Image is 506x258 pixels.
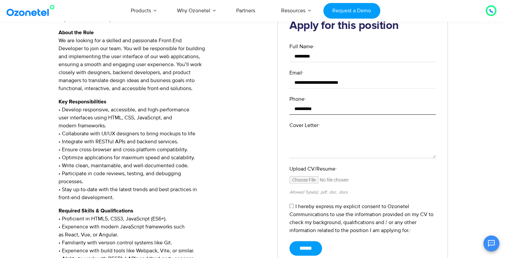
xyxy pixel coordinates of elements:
[59,99,106,104] strong: Key Responsibilities
[483,235,499,251] button: Open chat
[323,3,380,19] a: Request a Demo
[59,98,268,201] p: • Develop responsive, accessible, and high-performance user interfaces using HTML, CSS, JavaScrip...
[289,69,436,77] label: Email
[289,165,436,173] label: Upload CV/Resume
[289,19,436,33] h2: Apply for this position
[289,95,436,103] label: Phone
[59,29,268,92] p: We are looking for a skilled and passionate Front-End Developer to join our team. You will be res...
[59,30,94,35] strong: About the Role
[289,121,436,129] label: Cover Letter
[289,203,433,234] label: I hereby express my explicit consent to Ozonetel Communications to use the information provided o...
[59,208,133,213] strong: Required Skills & Qualifications
[289,190,348,195] small: Allowed Type(s): .pdf, .doc, .docx
[289,43,436,51] label: Full Name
